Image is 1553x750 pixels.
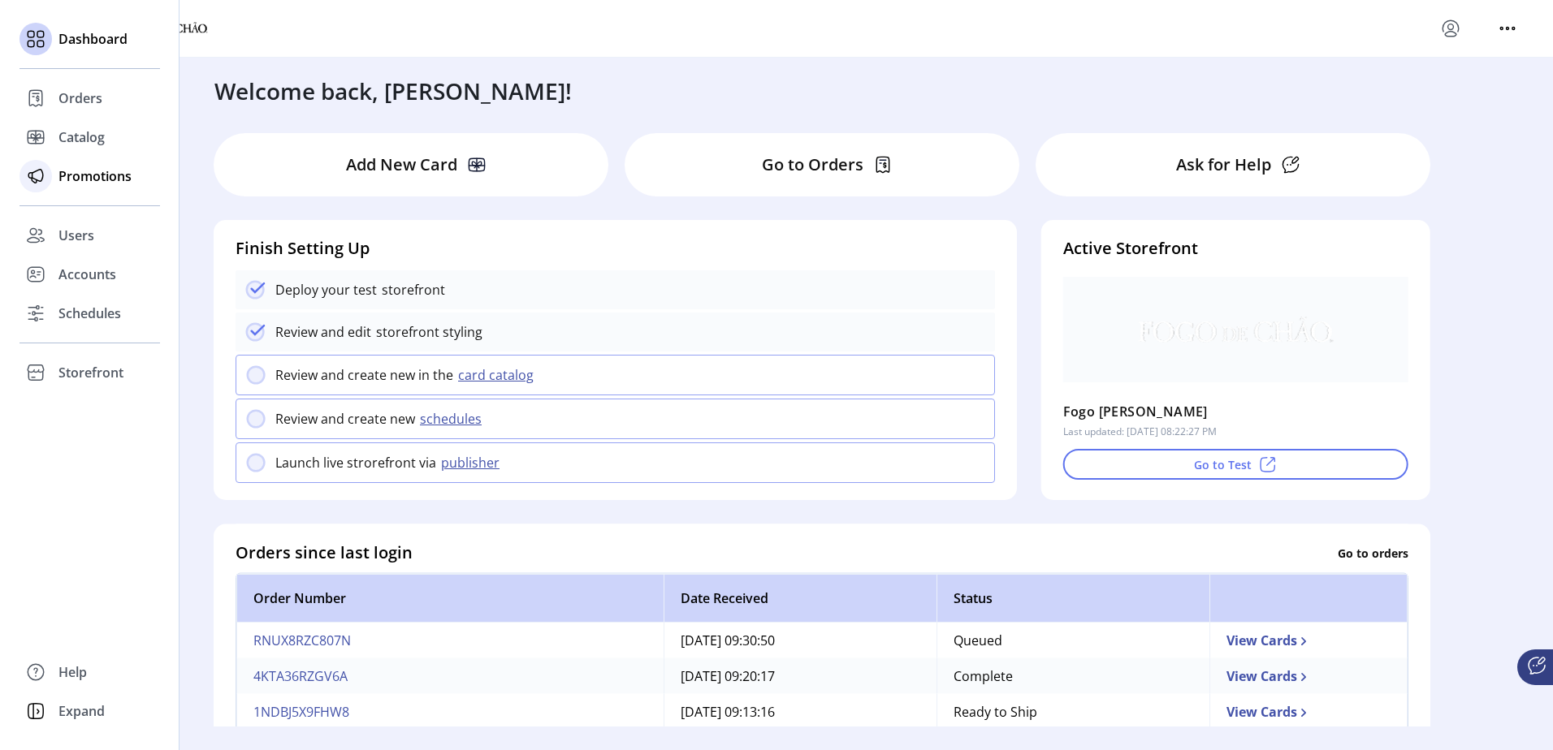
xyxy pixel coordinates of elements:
[58,29,128,49] span: Dashboard
[236,623,664,658] td: RNUX8RZC807N
[58,166,132,186] span: Promotions
[58,265,116,284] span: Accounts
[236,658,664,694] td: 4KTA36RZGV6A
[937,623,1209,658] td: Queued
[371,322,482,342] p: storefront styling
[236,574,664,623] th: Order Number
[346,153,457,177] p: Add New Card
[1209,694,1408,730] td: View Cards
[236,694,664,730] td: 1NDBJ5X9FHW8
[453,365,543,385] button: card catalog
[415,409,491,429] button: schedules
[664,658,937,694] td: [DATE] 09:20:17
[1209,623,1408,658] td: View Cards
[275,365,453,385] p: Review and create new in the
[214,74,572,108] h3: Welcome back, [PERSON_NAME]!
[275,453,436,472] p: Launch live strorefront via
[58,226,94,245] span: Users
[58,304,121,323] span: Schedules
[275,409,415,429] p: Review and create new
[937,574,1209,623] th: Status
[1438,15,1464,41] button: menu
[58,88,102,108] span: Orders
[275,280,377,300] p: Deploy your test
[1063,399,1208,425] p: Fogo [PERSON_NAME]
[664,574,937,623] th: Date Received
[1176,153,1271,177] p: Ask for Help
[762,153,863,177] p: Go to Orders
[236,541,413,565] h4: Orders since last login
[58,127,105,147] span: Catalog
[58,662,87,682] span: Help
[58,701,105,721] span: Expand
[1063,425,1217,439] p: Last updated: [DATE] 08:22:27 PM
[664,694,937,730] td: [DATE] 09:13:16
[1063,236,1408,261] h4: Active Storefront
[1209,658,1408,694] td: View Cards
[937,658,1209,694] td: Complete
[1495,15,1521,41] button: menu
[937,694,1209,730] td: Ready to Ship
[275,322,371,342] p: Review and edit
[236,236,995,261] h4: Finish Setting Up
[436,453,509,472] button: publisher
[1338,544,1408,561] p: Go to orders
[664,623,937,658] td: [DATE] 09:30:50
[58,363,123,382] span: Storefront
[377,280,445,300] p: storefront
[1063,449,1408,480] button: Go to Test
